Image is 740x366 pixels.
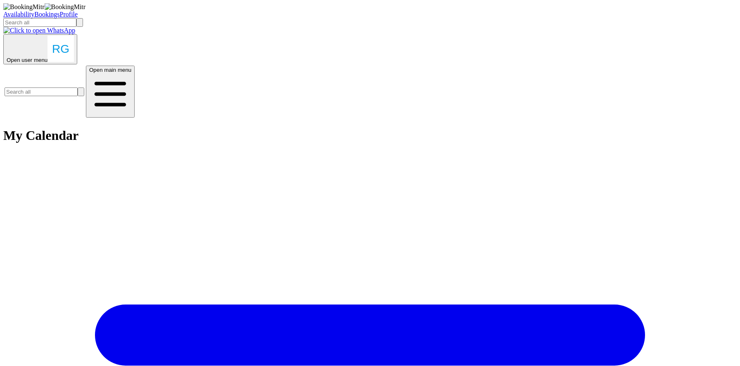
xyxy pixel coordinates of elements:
[45,3,86,11] img: BookingMitr
[3,27,75,34] img: Click to open WhatsApp
[3,18,76,27] input: Search all
[7,57,47,63] span: Open user menu
[89,67,131,73] span: Open main menu
[3,3,45,11] img: BookingMitr
[34,11,59,18] a: Bookings
[3,128,737,143] h1: My Calendar
[3,34,77,64] button: Open user menu
[5,87,78,96] input: Search all
[86,66,135,118] button: Open main menu
[3,11,34,18] a: Availability
[60,11,78,18] a: Profile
